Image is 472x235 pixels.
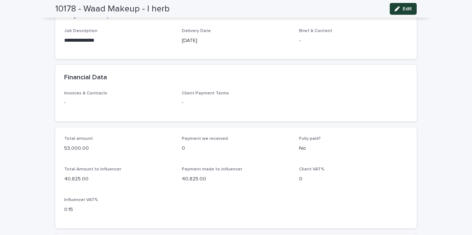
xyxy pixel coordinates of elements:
span: Client VAT% [299,167,324,172]
span: Edit [403,6,412,11]
p: 40,825.00 [182,175,291,183]
p: 40,825.00 [64,175,173,183]
h2: Financial Data [64,74,107,82]
p: No [299,145,408,152]
p: 0.15 [64,206,173,214]
p: - [64,99,173,107]
span: Brief & Content [299,29,332,33]
span: Influencer VAT% [64,198,98,202]
span: Delivery Date [182,29,211,33]
span: Payment made to influencer [182,167,242,172]
p: 0 [182,145,291,152]
span: Total Amount to Influencer [64,167,121,172]
span: Payment we received [182,136,228,141]
p: 0 [299,175,408,183]
button: Edit [390,3,417,15]
p: - [299,37,408,45]
p: - [182,99,291,107]
h2: 10178 - Waad Makeup - I herb [55,4,170,14]
span: Total amount [64,136,93,141]
span: Invoices & Contracts [64,91,107,96]
span: Client Payment Terms [182,91,229,96]
span: Job Description [64,29,97,33]
p: [DATE] [182,37,291,45]
p: 53,000.00 [64,145,173,152]
span: Fully paid? [299,136,321,141]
